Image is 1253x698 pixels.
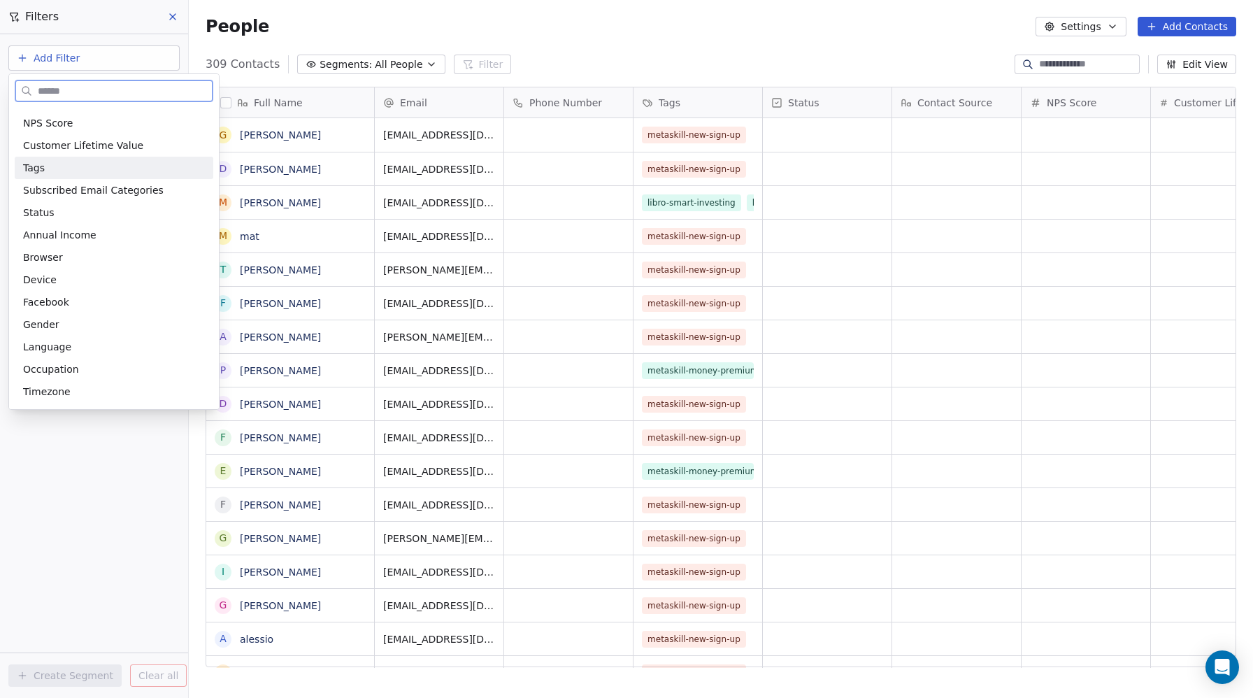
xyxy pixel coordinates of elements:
[23,228,96,242] span: Annual Income
[23,206,55,220] span: Status
[23,161,45,175] span: Tags
[23,318,59,332] span: Gender
[23,183,164,197] span: Subscribed Email Categories
[23,138,143,152] span: Customer Lifetime Value
[23,116,73,130] span: NPS Score
[23,362,79,376] span: Occupation
[23,295,69,309] span: Facebook
[23,385,71,399] span: Timezone
[23,340,71,354] span: Language
[23,250,63,264] span: Browser
[23,273,57,287] span: Device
